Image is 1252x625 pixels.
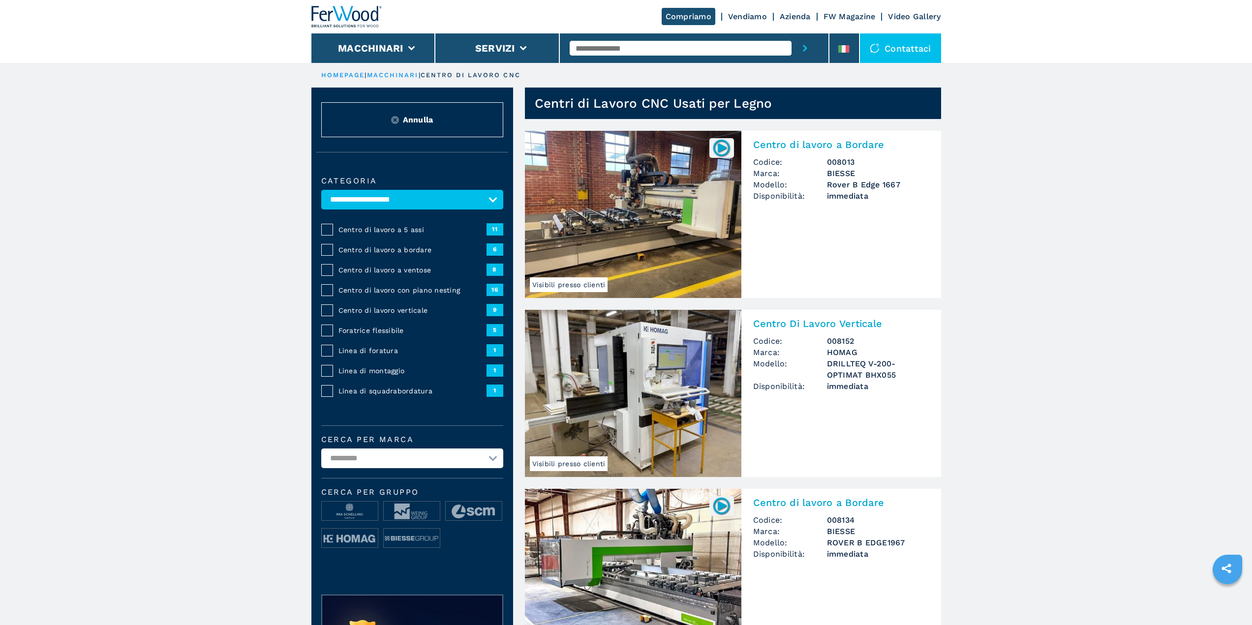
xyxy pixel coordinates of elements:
[338,326,487,335] span: Foratrice flessibile
[712,496,731,515] img: 008134
[487,324,503,336] span: 5
[391,116,399,124] img: Reset
[338,305,487,315] span: Centro di lavoro verticale
[365,71,366,79] span: |
[338,366,487,376] span: Linea di montaggio
[446,502,502,521] img: image
[827,537,929,548] h3: ROVER B EDGE1967
[338,346,487,356] span: Linea di foratura
[384,502,440,521] img: image
[860,33,941,63] div: Contattaci
[384,529,440,548] img: image
[753,526,827,537] span: Marca:
[487,284,503,296] span: 16
[753,179,827,190] span: Modello:
[367,71,419,79] a: macchinari
[403,114,433,125] span: Annulla
[753,347,827,358] span: Marca:
[827,156,929,168] h3: 008013
[753,139,929,150] h2: Centro di lavoro a Bordare
[870,43,880,53] img: Contattaci
[321,436,503,444] label: Cerca per marca
[753,381,827,392] span: Disponibilità:
[338,245,487,255] span: Centro di lavoro a bordare
[1210,581,1245,618] iframe: Chat
[338,265,487,275] span: Centro di lavoro a ventose
[338,42,403,54] button: Macchinari
[487,223,503,235] span: 11
[753,358,827,381] span: Modello:
[1214,556,1239,581] a: sharethis
[753,168,827,179] span: Marca:
[753,497,929,508] h2: Centro di lavoro a Bordare
[753,190,827,202] span: Disponibilità:
[475,42,515,54] button: Servizi
[753,318,929,329] h2: Centro Di Lavoro Verticale
[338,386,487,396] span: Linea di squadrabordatura
[824,12,876,21] a: FW Magazine
[827,514,929,526] h3: 008134
[487,344,503,356] span: 1
[321,177,503,185] label: Categoria
[525,131,941,298] a: Centro di lavoro a Bordare BIESSE Rover B Edge 1667Visibili presso clienti008013Centro di lavoro ...
[662,8,715,25] a: Compriamo
[487,264,503,275] span: 8
[487,385,503,396] span: 1
[487,304,503,316] span: 9
[827,381,929,392] span: immediata
[321,71,365,79] a: HOMEPAGE
[753,335,827,347] span: Codice:
[780,12,811,21] a: Azienda
[322,502,378,521] img: image
[753,156,827,168] span: Codice:
[827,358,929,381] h3: DRILLTEQ V-200-OPTIMAT BHX055
[827,335,929,347] h3: 008152
[753,514,827,526] span: Codice:
[525,131,741,298] img: Centro di lavoro a Bordare BIESSE Rover B Edge 1667
[827,347,929,358] h3: HOMAG
[827,548,929,560] span: immediata
[530,277,608,292] span: Visibili presso clienti
[321,102,503,137] button: ResetAnnulla
[827,526,929,537] h3: BIESSE
[321,488,503,496] span: Cerca per Gruppo
[827,179,929,190] h3: Rover B Edge 1667
[712,138,731,157] img: 008013
[421,71,520,80] p: centro di lavoro cnc
[525,310,741,477] img: Centro Di Lavoro Verticale HOMAG DRILLTEQ V-200-OPTIMAT BHX055
[753,548,827,560] span: Disponibilità:
[827,168,929,179] h3: BIESSE
[530,456,608,471] span: Visibili presso clienti
[728,12,767,21] a: Vendiamo
[487,243,503,255] span: 6
[419,71,421,79] span: |
[322,529,378,548] img: image
[888,12,941,21] a: Video Gallery
[338,225,487,235] span: Centro di lavoro a 5 assi
[338,285,487,295] span: Centro di lavoro con piano nesting
[487,364,503,376] span: 1
[525,310,941,477] a: Centro Di Lavoro Verticale HOMAG DRILLTEQ V-200-OPTIMAT BHX055Visibili presso clientiCentro Di La...
[753,537,827,548] span: Modello:
[792,33,819,63] button: submit-button
[827,190,929,202] span: immediata
[535,95,772,111] h1: Centri di Lavoro CNC Usati per Legno
[311,6,382,28] img: Ferwood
